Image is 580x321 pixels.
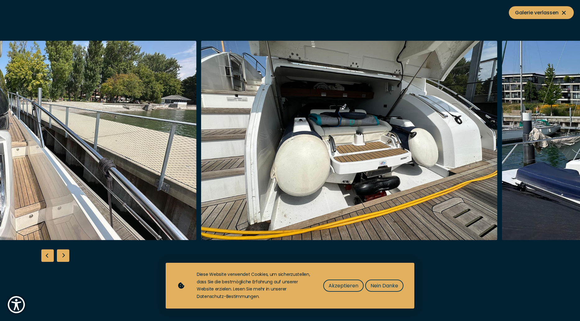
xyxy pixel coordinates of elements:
span: Nein Danke [371,282,398,290]
span: Akzeptieren [329,282,358,290]
button: Show Accessibility Preferences [6,295,26,315]
div: Diese Website verwendet Cookies, um sicherzustellen, dass Sie die bestmögliche Erfahrung auf unse... [197,271,311,300]
button: Akzeptieren [323,280,364,292]
button: Nein Danke [365,280,403,292]
a: Datenschutz-Bestimmungen [197,293,259,300]
img: Merk&Merk [201,41,497,240]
